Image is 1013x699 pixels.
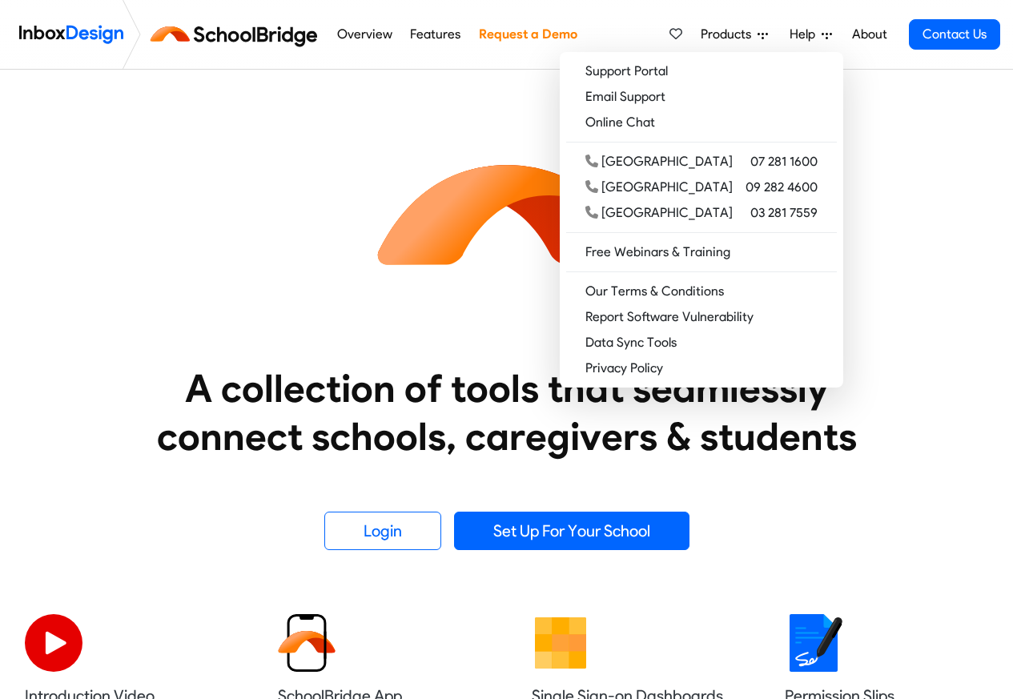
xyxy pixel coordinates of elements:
[566,84,837,110] a: Email Support
[694,18,774,50] a: Products
[566,279,837,304] a: Our Terms & Conditions
[278,614,336,672] img: 2022_01_13_icon_sb_app.svg
[324,512,441,550] a: Login
[790,25,822,44] span: Help
[566,239,837,265] a: Free Webinars & Training
[566,200,837,226] a: [GEOGRAPHIC_DATA] 03 281 7559
[25,614,82,672] img: 2022_07_11_icon_video_playback.svg
[566,149,837,175] a: [GEOGRAPHIC_DATA] 07 281 1600
[585,178,733,197] div: [GEOGRAPHIC_DATA]
[127,364,887,460] heading: A collection of tools that seamlessly connect schools, caregivers & students
[474,18,581,50] a: Request a Demo
[746,178,818,197] span: 09 282 4600
[909,19,1000,50] a: Contact Us
[406,18,465,50] a: Features
[454,512,689,550] a: Set Up For Your School
[566,175,837,200] a: [GEOGRAPHIC_DATA] 09 282 4600
[566,110,837,135] a: Online Chat
[750,203,818,223] span: 03 281 7559
[147,15,328,54] img: schoolbridge logo
[585,203,733,223] div: [GEOGRAPHIC_DATA]
[566,58,837,84] a: Support Portal
[566,304,837,330] a: Report Software Vulnerability
[566,330,837,356] a: Data Sync Tools
[560,52,843,388] div: Products
[785,614,842,672] img: 2022_01_18_icon_signature.svg
[332,18,396,50] a: Overview
[701,25,758,44] span: Products
[847,18,891,50] a: About
[566,356,837,381] a: Privacy Policy
[532,614,589,672] img: 2022_01_13_icon_grid.svg
[750,152,818,171] span: 07 281 1600
[585,152,733,171] div: [GEOGRAPHIC_DATA]
[783,18,838,50] a: Help
[363,70,651,358] img: icon_schoolbridge.svg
